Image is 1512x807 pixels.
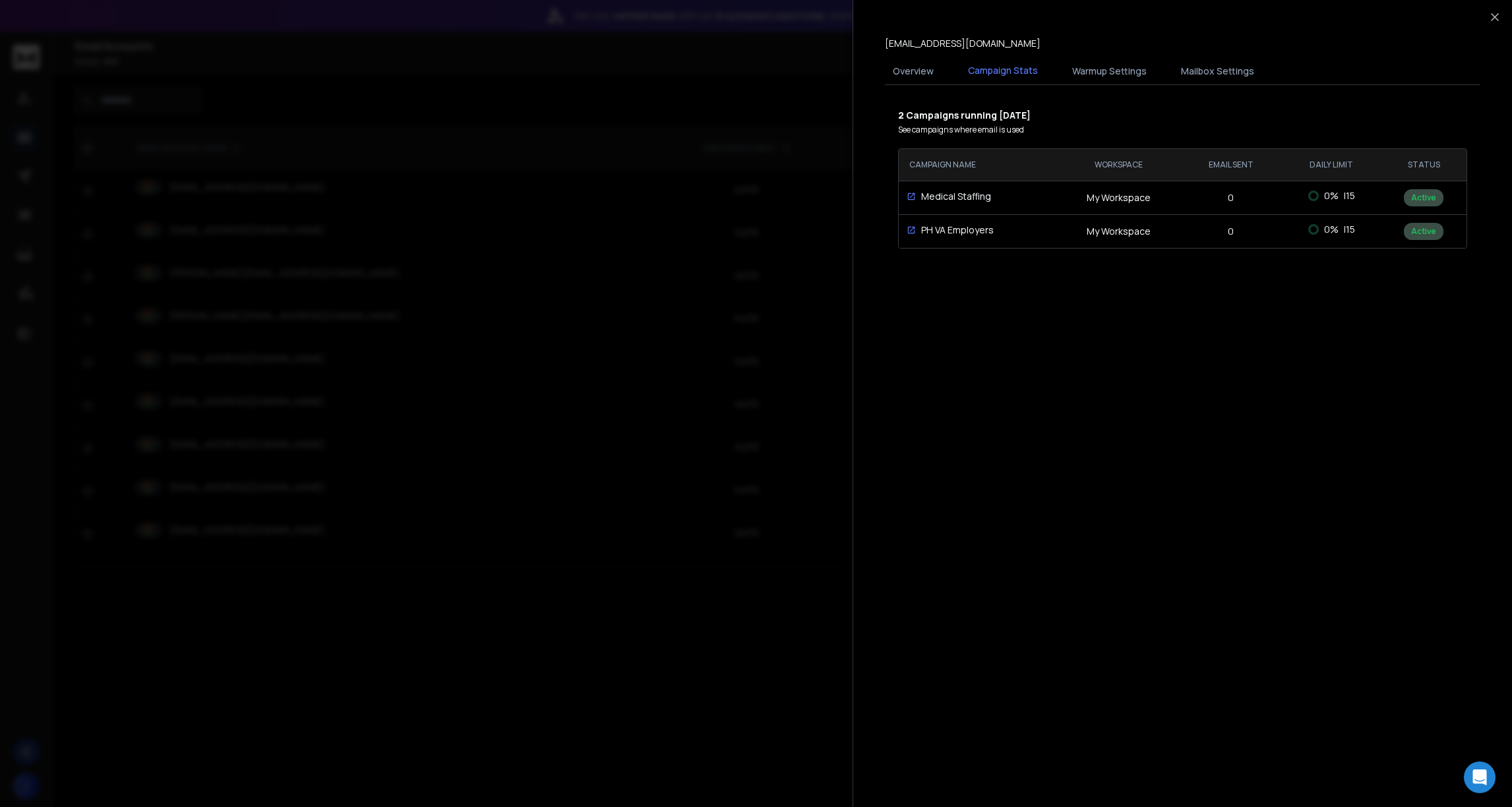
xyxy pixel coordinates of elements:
[1180,214,1282,248] td: 0
[885,37,1041,50] p: [EMAIL_ADDRESS][DOMAIN_NAME]
[885,57,942,86] button: Overview
[1324,223,1339,236] span: 0 %
[1324,189,1339,202] span: 0 %
[1173,57,1262,86] button: Mailbox Settings
[1381,149,1467,181] th: STATUS
[1057,181,1180,214] td: My Workspace
[1464,762,1496,793] div: Open Intercom Messenger
[960,56,1046,86] button: Campaign Stats
[1404,223,1443,240] div: Active
[1282,149,1381,181] th: DAILY LIMIT
[898,109,906,121] b: 2
[1057,149,1180,181] th: Workspace
[899,149,1057,181] th: CAMPAIGN NAME
[1404,189,1443,206] div: Active
[899,216,1057,245] td: PH VA Employers
[898,109,1467,122] p: Campaigns running [DATE]
[1180,181,1282,214] td: 0
[1282,215,1381,244] td: | 15
[1057,214,1180,248] td: My Workspace
[1064,57,1155,86] button: Warmup Settings
[899,182,1057,211] td: Medical Staffing
[1282,181,1381,210] td: | 15
[1180,149,1282,181] th: EMAIL SENT
[898,125,1467,135] p: See campaigns where email is used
